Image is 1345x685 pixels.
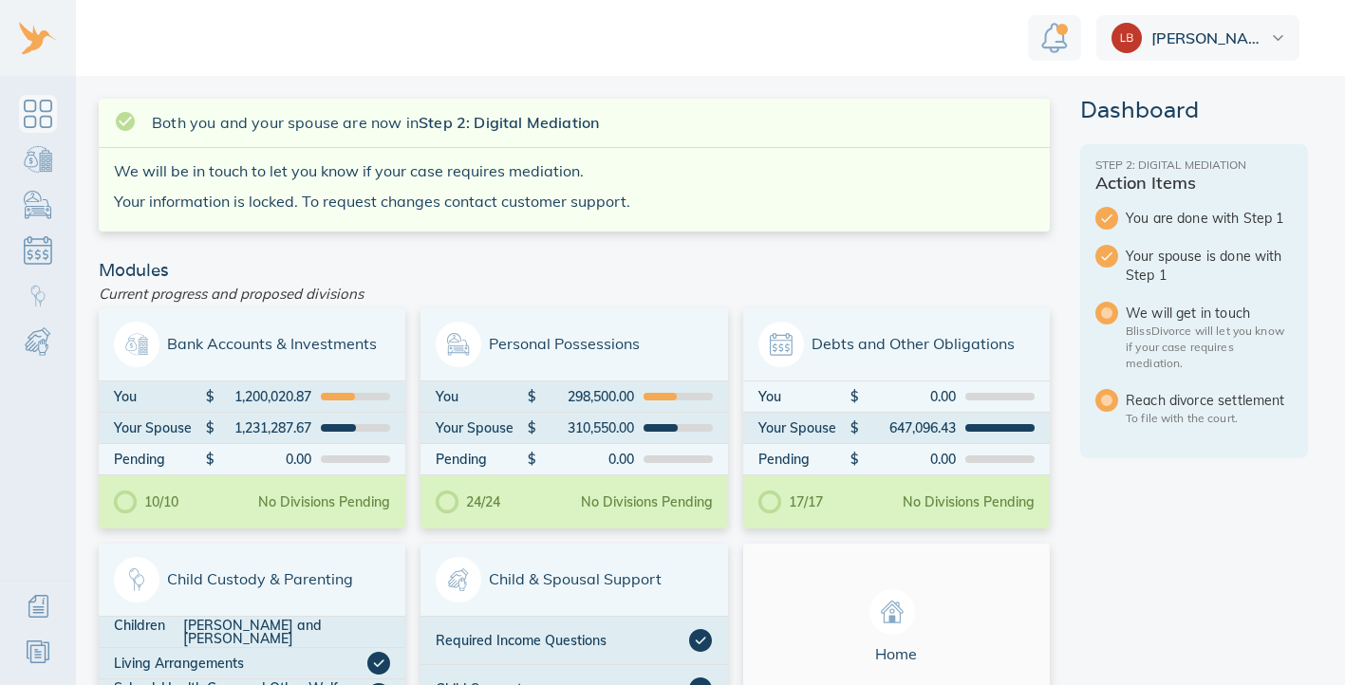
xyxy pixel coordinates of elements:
[419,113,599,132] strong: Step 2: Digital Mediation
[1041,23,1068,53] img: Notification
[206,421,215,435] div: $
[758,390,850,403] div: You
[1272,35,1284,41] img: dropdown.svg
[19,95,57,133] a: Dashboard
[114,421,206,435] div: Your Spouse
[1126,323,1293,371] p: BlissDivorce will let you know if your case requires mediation.
[758,322,1035,367] span: Debts and Other Obligations
[206,453,215,466] div: $
[743,308,1050,528] a: Debts and Other ObligationsYou$0.00Your Spouse$647,096.43Pending$0.0017/17No Divisions Pending
[436,453,528,466] div: Pending
[436,629,689,652] div: Required Income Questions
[1126,391,1293,410] span: Reach divorce settlement
[1126,304,1293,323] span: We will get in touch
[19,231,57,269] a: Debts & Obligations
[860,421,956,435] div: 647,096.43
[436,491,500,513] div: 24/24
[114,491,178,513] div: 10/10
[758,589,1035,664] span: Home
[215,453,311,466] div: 0.00
[114,322,390,367] span: Bank Accounts & Investments
[1126,209,1293,228] span: You are done with Step 1
[850,421,860,435] div: $
[528,390,537,403] div: $
[850,453,860,466] div: $
[258,495,390,509] div: No Divisions Pending
[19,140,57,178] a: Bank Accounts & Investments
[183,619,390,645] div: [PERSON_NAME] and [PERSON_NAME]
[420,308,727,528] a: Personal PossessionsYou$298,500.00Your Spouse$310,550.00Pending$0.0024/24No Divisions Pending
[91,262,1057,279] div: Modules
[99,148,1050,231] div: We will be in touch to let you know if your case requires mediation. Your information is locked. ...
[758,421,850,435] div: Your Spouse
[99,308,405,528] a: Bank Accounts & InvestmentsYou$1,200,020.87Your Spouse$1,231,287.67Pending$0.0010/10No Divisions ...
[581,495,713,509] div: No Divisions Pending
[436,390,528,403] div: You
[1126,247,1293,285] span: Your spouse is done with Step 1
[758,453,850,466] div: Pending
[436,557,712,602] span: Child & Spousal Support
[19,323,57,361] a: Child & Spousal Support
[152,112,1035,134] div: Both you and your spouse are now in
[1095,159,1293,171] div: Step 2: Digital Mediation
[436,421,528,435] div: Your Spouse
[538,390,634,403] div: 298,500.00
[19,587,57,625] a: Additional Information
[1095,175,1293,192] div: Action Items
[91,279,1057,308] div: Current progress and proposed divisions
[903,495,1035,509] div: No Divisions Pending
[114,390,206,403] div: You
[19,277,57,315] a: Child Custody & Parenting
[19,186,57,224] a: Personal Possessions
[206,390,215,403] div: $
[436,322,712,367] span: Personal Possessions
[1151,30,1267,46] span: [PERSON_NAME]
[114,619,183,645] div: Children
[1111,23,1142,53] img: cac8cfc392767eae5392c90a9589ad31
[528,453,537,466] div: $
[1080,99,1308,121] div: Dashboard
[860,453,956,466] div: 0.00
[528,421,537,435] div: $
[114,652,367,675] div: Living Arrangements
[758,491,823,513] div: 17/17
[215,390,311,403] div: 1,200,020.87
[215,421,311,435] div: 1,231,287.67
[114,557,390,602] span: Child Custody & Parenting
[114,453,206,466] div: Pending
[538,421,634,435] div: 310,550.00
[1126,410,1293,426] p: To file with the court.
[850,390,860,403] div: $
[19,633,57,671] a: Resources
[860,390,956,403] div: 0.00
[538,453,634,466] div: 0.00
